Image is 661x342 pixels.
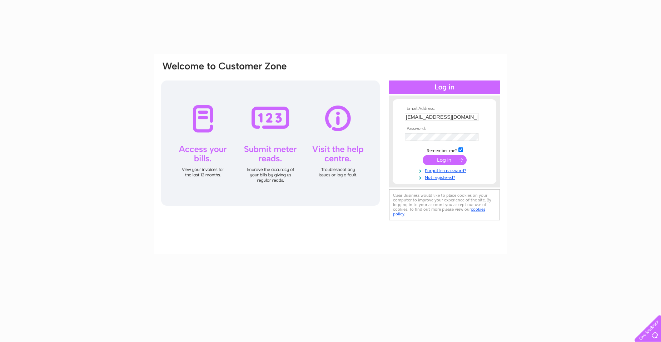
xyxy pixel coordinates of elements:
a: Forgotten password? [405,167,486,174]
input: Submit [423,155,467,165]
a: Not registered? [405,174,486,180]
td: Remember me? [403,146,486,153]
img: npw-badge-icon-locked.svg [470,114,476,120]
div: Clear Business would like to place cookies on your computer to improve your experience of the sit... [389,189,500,220]
a: cookies policy [393,207,485,216]
th: Password: [403,126,486,131]
th: Email Address: [403,106,486,111]
img: npw-badge-icon-locked.svg [470,134,476,140]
